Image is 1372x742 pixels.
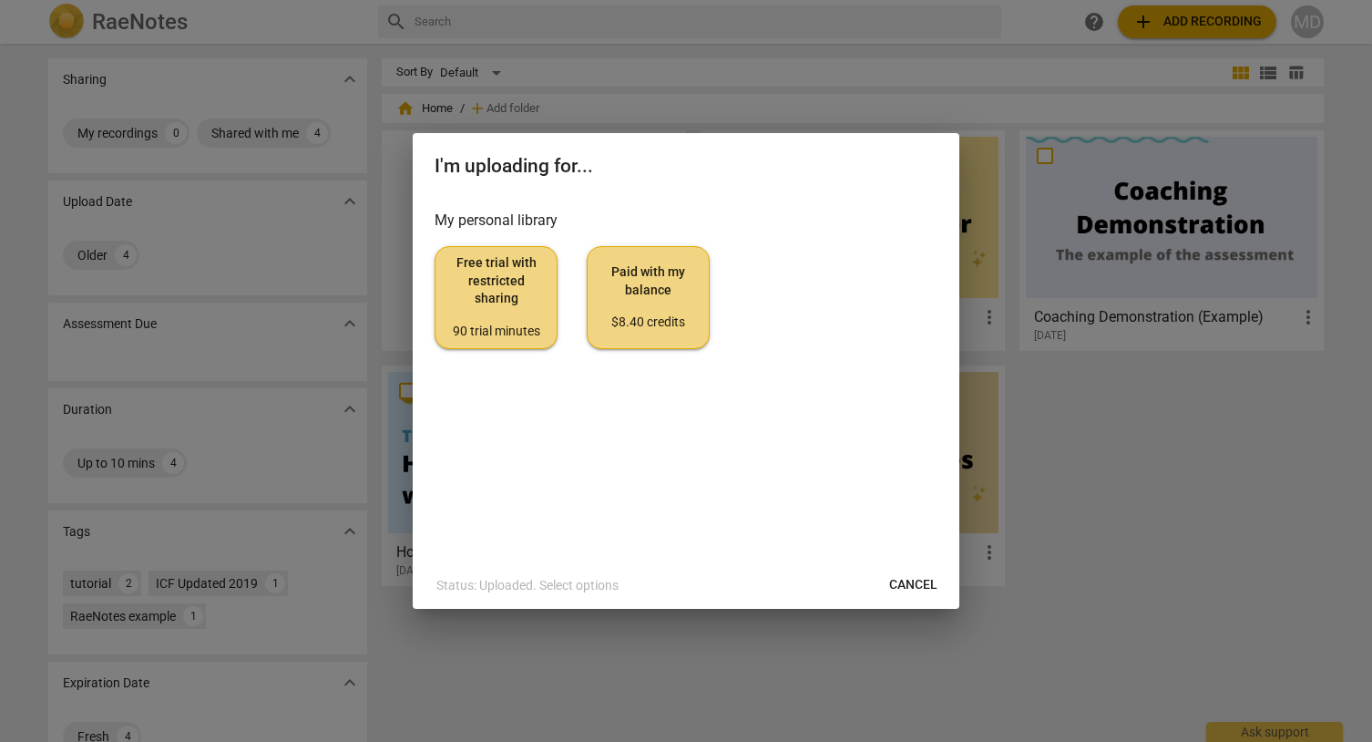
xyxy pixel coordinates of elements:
[435,155,937,178] h2: I'm uploading for...
[602,314,694,332] div: $8.40 credits
[435,246,558,348] button: Free trial with restricted sharing90 trial minutes
[435,210,937,232] h3: My personal library
[450,254,542,340] span: Free trial with restricted sharing
[436,576,619,595] p: Status: Uploaded. Select options
[450,323,542,341] div: 90 trial minutes
[875,569,952,602] button: Cancel
[587,246,710,348] button: Paid with my balance$8.40 credits
[602,263,694,332] span: Paid with my balance
[889,576,937,594] span: Cancel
